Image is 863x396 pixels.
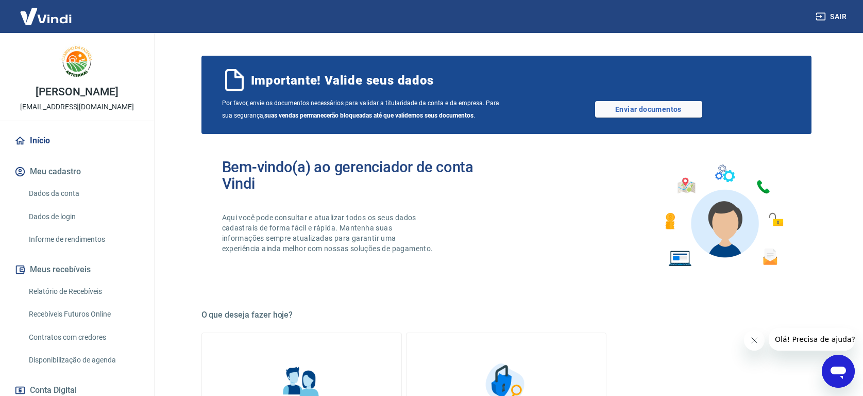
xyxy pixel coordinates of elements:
a: Contratos com credores [25,327,142,348]
span: Por favor, envie os documentos necessários para validar a titularidade da conta e da empresa. Par... [222,97,506,122]
span: Olá! Precisa de ajuda? [6,7,87,15]
button: Meu cadastro [12,160,142,183]
a: Enviar documentos [595,101,702,118]
a: Recebíveis Futuros Online [25,304,142,325]
a: Dados da conta [25,183,142,204]
iframe: Botão para abrir a janela de mensagens [822,355,855,388]
h2: Bem-vindo(a) ao gerenciador de conta Vindi [222,159,506,192]
p: [EMAIL_ADDRESS][DOMAIN_NAME] [20,102,134,112]
h5: O que deseja fazer hoje? [201,310,811,320]
button: Meus recebíveis [12,258,142,281]
button: Sair [814,7,851,26]
a: Dados de login [25,206,142,227]
a: Disponibilização de agenda [25,350,142,371]
iframe: Fechar mensagem [744,330,765,351]
a: Início [12,129,142,152]
img: Imagem de um avatar masculino com diversos icones exemplificando as funcionalidades do gerenciado... [656,159,791,273]
p: [PERSON_NAME] [36,87,118,97]
iframe: Mensagem da empresa [769,328,855,351]
p: Aqui você pode consultar e atualizar todos os seus dados cadastrais de forma fácil e rápida. Mant... [222,212,435,254]
span: Importante! Valide seus dados [251,72,434,89]
a: Informe de rendimentos [25,229,142,250]
a: Relatório de Recebíveis [25,281,142,302]
img: 88cfd489-ffb9-4ff3-9d54-8f81e8335bb7.jpeg [57,41,98,82]
img: Vindi [12,1,79,32]
b: suas vendas permanecerão bloqueadas até que validemos seus documentos [264,112,473,119]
